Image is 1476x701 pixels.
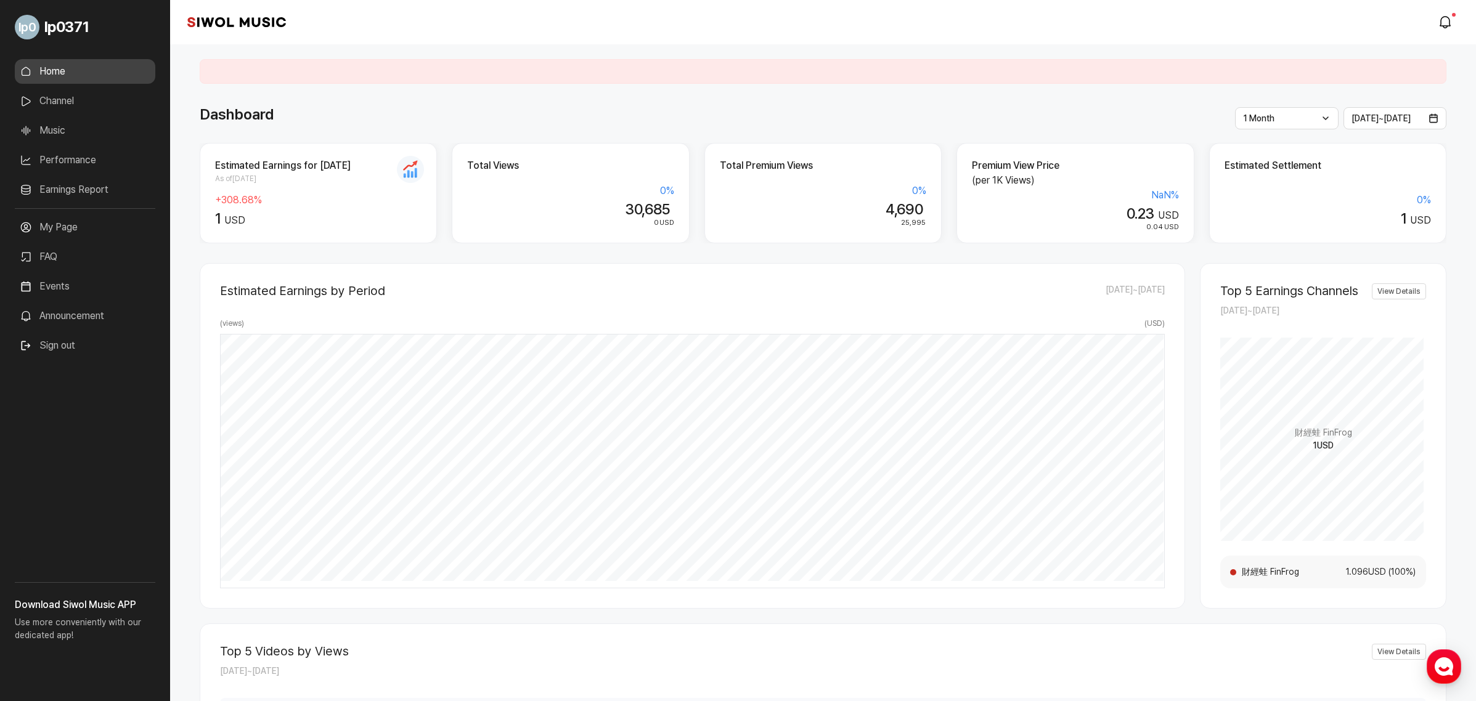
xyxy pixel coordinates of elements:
a: My Page [15,215,155,240]
span: 0.04 [1146,222,1163,231]
div: USD [972,205,1178,223]
a: Events [15,274,155,299]
h2: Estimated Settlement [1225,158,1431,173]
h1: Dashboard [200,103,274,126]
a: FAQ [15,245,155,269]
span: 1.096 USD [1328,565,1387,578]
a: Messages [81,391,159,421]
span: Settings [182,409,213,419]
div: 0 % [720,184,926,198]
h2: Top 5 Earnings Channels [1220,283,1358,298]
div: USD [215,210,422,228]
button: Sign out [15,333,80,358]
a: Earnings Report [15,177,155,202]
div: USD [1225,210,1431,228]
span: Messages [102,410,139,419]
a: View Details [1372,283,1426,299]
span: [DATE] ~ [DATE] [220,666,279,676]
h3: Download Siwol Music APP [15,598,155,612]
span: 1 Month [1243,113,1274,123]
span: [DATE] ~ [DATE] [1106,283,1165,298]
div: USD [467,217,674,229]
span: 25,995 [901,218,926,227]
span: ( USD ) [1144,318,1165,329]
div: 0 % [467,184,674,198]
h2: Estimated Earnings for [DATE] [215,158,422,173]
span: 1 USD [1313,439,1334,452]
a: Music [15,118,155,143]
a: modal.notifications [1434,10,1459,34]
span: 0 [654,218,659,227]
a: Home [4,391,81,421]
span: 財經蛙 FinFrog [1295,426,1352,439]
span: ( views ) [220,318,244,329]
p: Use more conveniently with our dedicated app! [15,612,155,652]
span: lp0371 [44,16,89,38]
div: + 308.68 % [215,193,422,208]
span: 4,690 [886,200,923,218]
button: [DATE]~[DATE] [1343,107,1447,129]
a: Announcement [15,304,155,328]
a: Go to My Profile [15,10,155,44]
span: 0.23 [1127,205,1154,222]
span: 1 [215,209,221,227]
div: 0 % [1225,193,1431,208]
h2: Total Premium Views [720,158,926,173]
h2: Total Views [467,158,674,173]
a: View Details [1372,644,1426,660]
h2: Estimated Earnings by Period [220,283,385,298]
a: Performance [15,148,155,172]
span: 30,685 [625,200,670,218]
div: NaN % [972,188,1178,203]
span: As of [DATE] [215,173,422,184]
div: USD [972,222,1178,233]
a: Settings [159,391,237,421]
p: (per 1K Views) [972,173,1178,188]
a: Channel [15,89,155,113]
span: [DATE] ~ [DATE] [1220,306,1279,315]
span: 財經蛙 FinFrog [1241,565,1328,578]
h2: Premium View Price [972,158,1178,173]
span: [DATE] ~ [DATE] [1352,113,1411,123]
span: ( 100 %) [1387,565,1416,578]
span: 1 [1401,209,1406,227]
span: Home [31,409,53,419]
a: Home [15,59,155,84]
h2: Top 5 Videos by Views [220,644,349,658]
